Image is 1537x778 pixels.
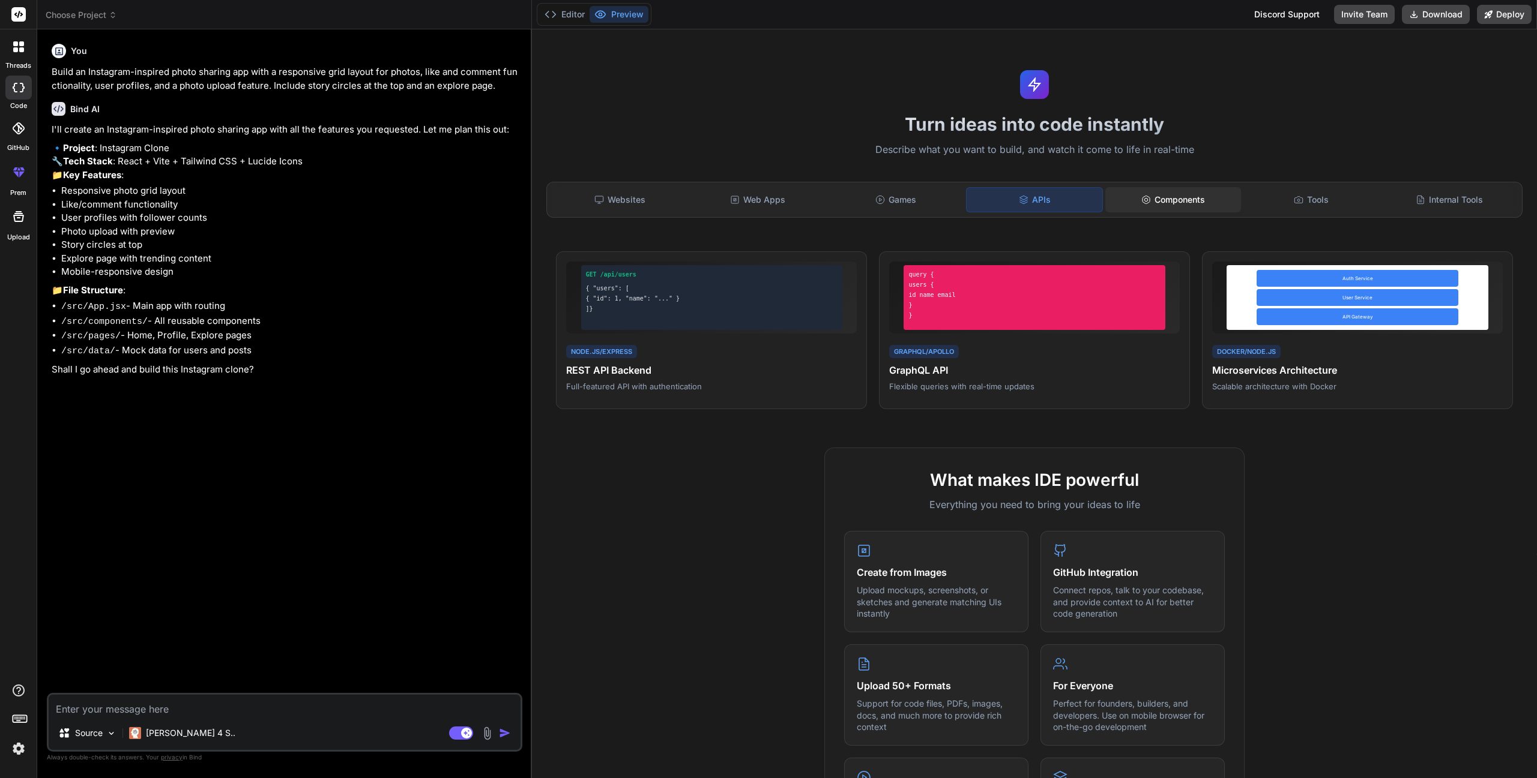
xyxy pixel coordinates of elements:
[480,726,494,740] img: attachment
[499,727,511,739] img: icon
[857,698,1016,733] p: Support for code files, PDFs, images, docs, and much more to provide rich context
[52,142,520,182] p: 🔹 : Instagram Clone 🔧 : React + Vite + Tailwind CSS + Lucide Icons 📁 :
[61,344,520,359] li: - Mock data for users and posts
[552,187,687,212] div: Websites
[566,381,857,392] p: Full-featured API with authentication
[908,290,1161,299] div: id name email
[857,678,1016,693] h4: Upload 50+ Formats
[52,123,520,137] p: I'll create an Instagram-inspired photo sharing app with all the features you requested. Let me p...
[61,317,148,327] code: /src/components/
[857,584,1016,620] p: Upload mockups, screenshots, or sketches and generate matching UIs instantly
[61,225,520,239] li: Photo upload with preview
[61,302,126,312] code: /src/App.jsx
[61,314,520,329] li: - All reusable components
[828,187,964,212] div: Games
[1381,187,1517,212] div: Internal Tools
[1053,584,1212,620] p: Connect repos, talk to your codebase, and provide context to AI for better code generation
[586,294,838,303] div: { "id": 1, "name": "..." }
[889,381,1180,392] p: Flexible queries with real-time updates
[1247,5,1327,24] div: Discord Support
[540,6,590,23] button: Editor
[129,727,141,739] img: Claude 4 Sonnet
[1212,345,1281,359] div: Docker/Node.js
[161,753,183,761] span: privacy
[146,727,235,739] p: [PERSON_NAME] 4 S..
[10,188,26,198] label: prem
[8,738,29,759] img: settings
[7,232,30,242] label: Upload
[566,363,857,377] h4: REST API Backend
[844,497,1225,512] p: Everything you need to bring your ideas to life
[966,187,1103,212] div: APIs
[889,363,1180,377] h4: GraphQL API
[539,142,1530,158] p: Describe what you want to build, and watch it come to life in real-time
[539,113,1530,135] h1: Turn ideas into code instantly
[61,299,520,314] li: - Main app with routing
[61,265,520,279] li: Mobile-responsive design
[908,311,1161,320] div: }
[47,752,522,763] p: Always double-check its answers. Your in Bind
[908,301,1161,310] div: }
[690,187,826,212] div: Web Apps
[586,304,838,313] div: ]}
[46,9,117,21] span: Choose Project
[61,211,520,225] li: User profiles with follower counts
[844,467,1225,492] h2: What makes IDE powerful
[1105,187,1241,212] div: Components
[1243,187,1379,212] div: Tools
[1053,678,1212,693] h4: For Everyone
[71,45,87,57] h6: You
[566,345,637,359] div: Node.js/Express
[1212,381,1503,392] p: Scalable architecture with Docker
[63,142,95,154] strong: Project
[61,252,520,266] li: Explore page with trending content
[61,329,520,344] li: - Home, Profile, Explore pages
[586,284,838,293] div: { "users": [
[590,6,648,23] button: Preview
[7,143,29,153] label: GitHub
[1477,5,1532,24] button: Deploy
[1402,5,1470,24] button: Download
[63,284,123,296] strong: File Structure
[1257,308,1458,325] div: API Gateway
[1053,698,1212,733] p: Perfect for founders, builders, and developers. Use on mobile browser for on-the-go development
[61,198,520,212] li: Like/comment functionality
[52,65,520,92] p: Build an Instagram-inspired photo sharing app with a responsive grid layout for photos, like and ...
[75,727,103,739] p: Source
[52,284,520,298] p: 📁 :
[586,270,838,279] div: GET /api/users
[908,280,1161,289] div: users {
[70,103,100,115] h6: Bind AI
[1334,5,1395,24] button: Invite Team
[1053,565,1212,579] h4: GitHub Integration
[106,728,116,738] img: Pick Models
[1257,270,1458,287] div: Auth Service
[857,565,1016,579] h4: Create from Images
[63,169,121,181] strong: Key Features
[61,238,520,252] li: Story circles at top
[908,270,1161,279] div: query {
[61,331,121,341] code: /src/pages/
[1212,363,1503,377] h4: Microservices Architecture
[889,345,959,359] div: GraphQL/Apollo
[10,101,27,111] label: code
[63,155,113,167] strong: Tech Stack
[61,346,115,356] code: /src/data/
[52,363,520,377] p: Shall I go ahead and build this Instagram clone?
[1257,289,1458,306] div: User Service
[5,61,31,71] label: threads
[61,184,520,198] li: Responsive photo grid layout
